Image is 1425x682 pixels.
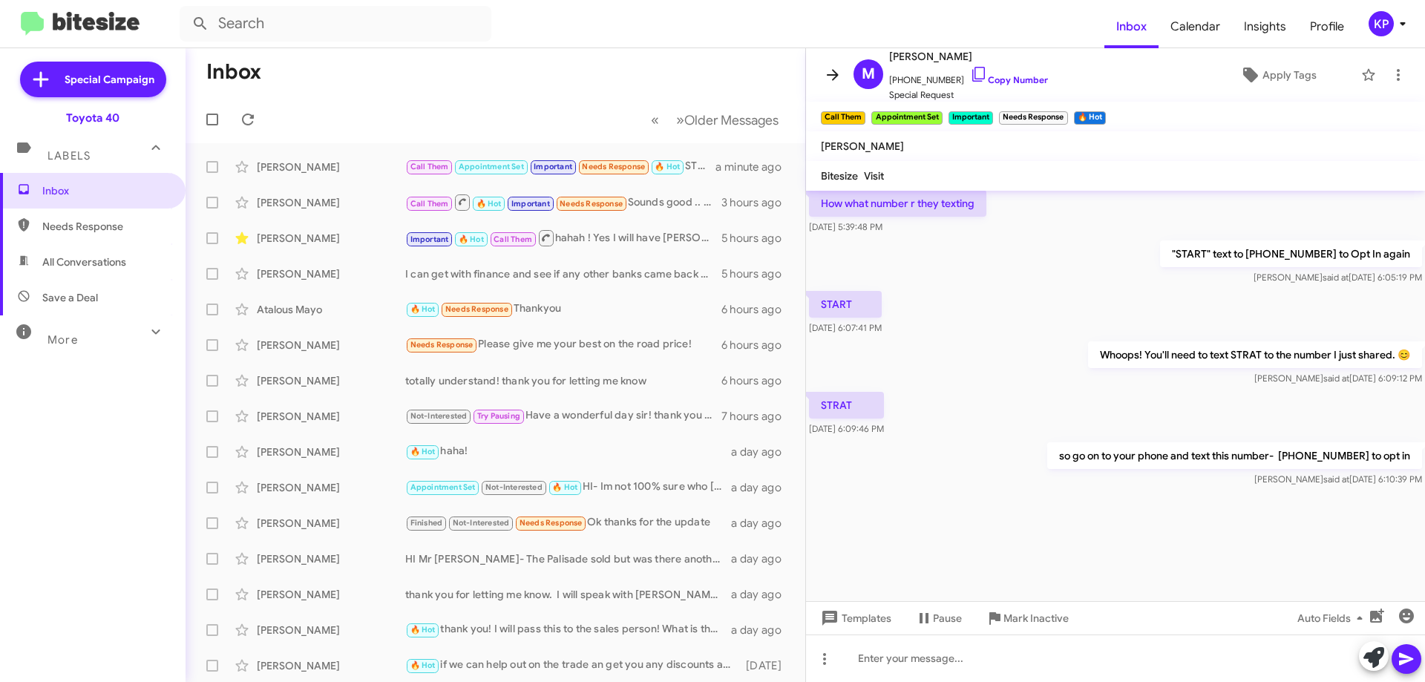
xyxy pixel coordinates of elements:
[257,445,405,459] div: [PERSON_NAME]
[721,302,793,317] div: 6 hours ago
[1159,5,1232,48] a: Calendar
[405,479,731,496] div: HI- Im not 100% sure who [PERSON_NAME] is- Do you have the right dealership? This is Ourisman Toy...
[1297,605,1369,632] span: Auto Fields
[257,338,405,353] div: [PERSON_NAME]
[42,219,168,234] span: Needs Response
[20,62,166,97] a: Special Campaign
[731,445,793,459] div: a day ago
[405,229,721,247] div: hahah ! Yes I will have [PERSON_NAME] call you
[65,72,154,87] span: Special Campaign
[1262,62,1317,88] span: Apply Tags
[47,333,78,347] span: More
[949,111,993,125] small: Important
[257,516,405,531] div: [PERSON_NAME]
[643,105,787,135] nav: Page navigation example
[809,423,884,434] span: [DATE] 6:09:46 PM
[809,221,882,232] span: [DATE] 5:39:48 PM
[889,88,1048,102] span: Special Request
[731,587,793,602] div: a day ago
[809,322,882,333] span: [DATE] 6:07:41 PM
[257,373,405,388] div: [PERSON_NAME]
[405,158,715,175] div: STRAT
[862,62,875,86] span: M
[257,658,405,673] div: [PERSON_NAME]
[520,518,583,528] span: Needs Response
[721,409,793,424] div: 7 hours ago
[809,291,882,318] p: START
[405,407,721,424] div: Have a wonderful day sir! thank you for your kind words.
[642,105,668,135] button: Previous
[1104,5,1159,48] a: Inbox
[410,447,436,456] span: 🔥 Hot
[47,149,91,163] span: Labels
[257,195,405,210] div: [PERSON_NAME]
[933,605,962,632] span: Pause
[889,65,1048,88] span: [PHONE_NUMBER]
[534,162,572,171] span: Important
[1323,272,1349,283] span: said at
[405,621,731,638] div: thank you! I will pass this to the sales person! What is their name?
[476,199,502,209] span: 🔥 Hot
[180,6,491,42] input: Search
[410,199,449,209] span: Call Them
[511,199,550,209] span: Important
[257,623,405,637] div: [PERSON_NAME]
[1232,5,1298,48] a: Insights
[655,162,680,171] span: 🔥 Hot
[410,411,468,421] span: Not-Interested
[257,409,405,424] div: [PERSON_NAME]
[806,605,903,632] button: Templates
[477,411,520,421] span: Try Pausing
[257,551,405,566] div: [PERSON_NAME]
[999,111,1067,125] small: Needs Response
[1254,473,1422,485] span: [PERSON_NAME] [DATE] 6:10:39 PM
[738,658,793,673] div: [DATE]
[410,304,436,314] span: 🔥 Hot
[410,482,476,492] span: Appointment Set
[1254,373,1422,384] span: [PERSON_NAME] [DATE] 6:09:12 PM
[731,551,793,566] div: a day ago
[903,605,974,632] button: Pause
[410,660,436,670] span: 🔥 Hot
[410,235,449,244] span: Important
[453,518,510,528] span: Not-Interested
[731,623,793,637] div: a day ago
[410,518,443,528] span: Finished
[257,587,405,602] div: [PERSON_NAME]
[257,266,405,281] div: [PERSON_NAME]
[970,74,1048,85] a: Copy Number
[731,516,793,531] div: a day ago
[809,190,986,217] p: How what number r they texting
[405,301,721,318] div: Thankyou
[42,255,126,269] span: All Conversations
[721,338,793,353] div: 6 hours ago
[721,231,793,246] div: 5 hours ago
[676,111,684,129] span: »
[405,266,721,281] div: I can get with finance and see if any other banks came back with less down payment needed!
[405,373,721,388] div: totally understand! thank you for letting me know
[405,443,731,460] div: haha!
[721,266,793,281] div: 5 hours ago
[731,480,793,495] div: a day ago
[257,302,405,317] div: Atalous Mayo
[560,199,623,209] span: Needs Response
[1323,373,1349,384] span: said at
[405,587,731,602] div: thank you for letting me know. I will speak with [PERSON_NAME] and see if there is a way to find ...
[1298,5,1356,48] a: Profile
[1088,341,1422,368] p: Whoops! You'll need to text STRAT to the number I just shared. 😊
[889,47,1048,65] span: [PERSON_NAME]
[821,169,858,183] span: Bitesize
[405,657,738,674] div: if we can help out on the trade an get you any discounts available you would be in a better position
[42,183,168,198] span: Inbox
[552,482,577,492] span: 🔥 Hot
[1003,605,1069,632] span: Mark Inactive
[459,235,484,244] span: 🔥 Hot
[405,336,721,353] div: Please give me your best on the road price!
[721,373,793,388] div: 6 hours ago
[821,111,865,125] small: Call Them
[405,514,731,531] div: Ok thanks for the update
[66,111,119,125] div: Toyota 40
